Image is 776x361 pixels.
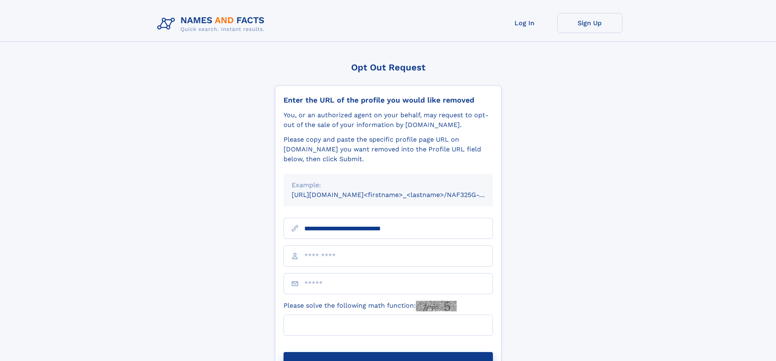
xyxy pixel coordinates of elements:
div: Enter the URL of the profile you would like removed [284,96,493,105]
img: Logo Names and Facts [154,13,271,35]
label: Please solve the following math function: [284,301,457,311]
a: Sign Up [557,13,622,33]
small: [URL][DOMAIN_NAME]<firstname>_<lastname>/NAF325G-xxxxxxxx [292,191,508,199]
div: You, or an authorized agent on your behalf, may request to opt-out of the sale of your informatio... [284,110,493,130]
div: Example: [292,180,485,190]
a: Log In [492,13,557,33]
div: Opt Out Request [275,62,501,72]
div: Please copy and paste the specific profile page URL on [DOMAIN_NAME] you want removed into the Pr... [284,135,493,164]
